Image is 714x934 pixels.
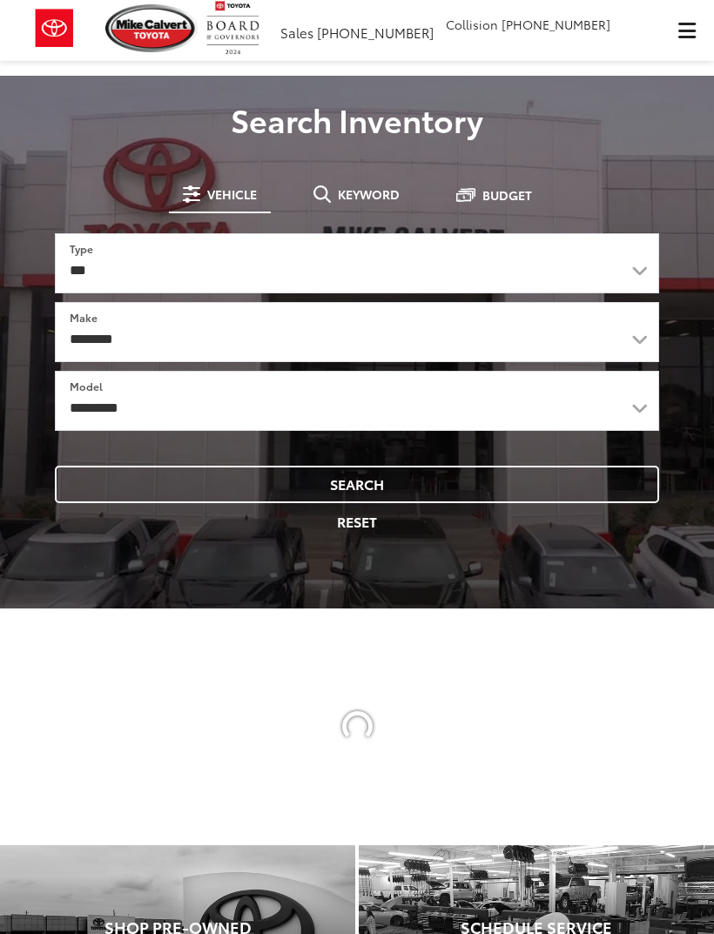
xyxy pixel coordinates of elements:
[207,188,257,200] span: Vehicle
[55,503,659,541] button: Reset
[70,241,93,256] label: Type
[13,102,701,137] h3: Search Inventory
[317,23,434,42] span: [PHONE_NUMBER]
[338,188,400,200] span: Keyword
[70,310,98,325] label: Make
[70,379,103,393] label: Model
[502,16,610,33] span: [PHONE_NUMBER]
[280,23,313,42] span: Sales
[105,4,198,52] img: Mike Calvert Toyota
[55,466,659,503] button: Search
[446,16,498,33] span: Collision
[482,189,532,201] span: Budget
